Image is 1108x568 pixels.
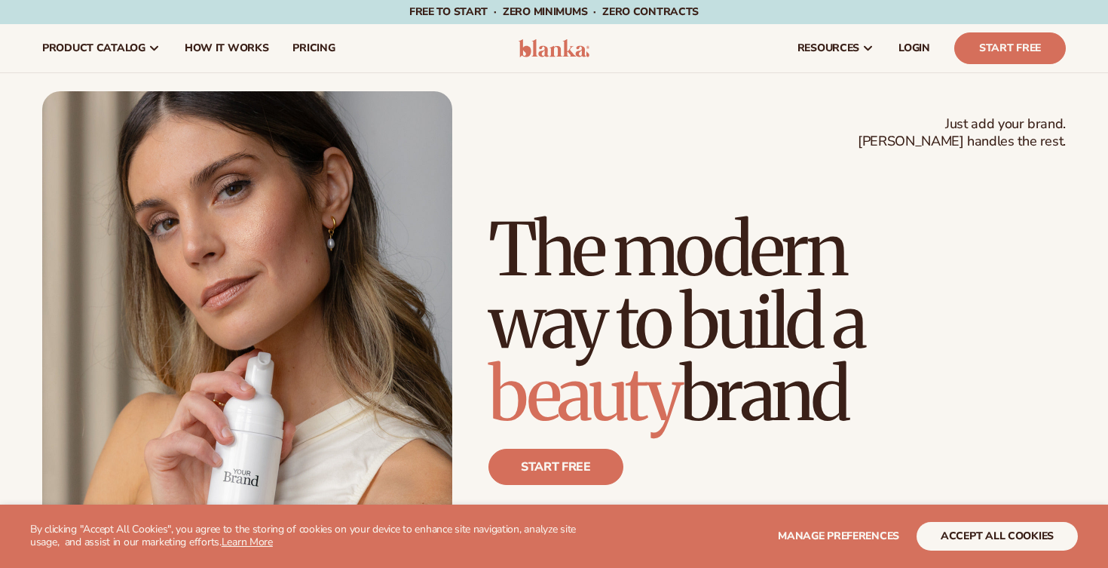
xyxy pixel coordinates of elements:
[917,522,1078,551] button: accept all cookies
[42,42,145,54] span: product catalog
[778,522,899,551] button: Manage preferences
[898,42,930,54] span: LOGIN
[954,32,1066,64] a: Start Free
[488,213,1066,431] h1: The modern way to build a brand
[185,42,269,54] span: How It Works
[785,24,886,72] a: resources
[858,115,1066,151] span: Just add your brand. [PERSON_NAME] handles the rest.
[778,529,899,543] span: Manage preferences
[222,535,273,549] a: Learn More
[292,42,335,54] span: pricing
[488,449,623,485] a: Start free
[886,24,942,72] a: LOGIN
[409,5,699,19] span: Free to start · ZERO minimums · ZERO contracts
[519,39,590,57] img: logo
[280,24,347,72] a: pricing
[797,42,859,54] span: resources
[30,24,173,72] a: product catalog
[488,349,680,440] span: beauty
[173,24,281,72] a: How It Works
[30,523,589,549] p: By clicking "Accept All Cookies", you agree to the storing of cookies on your device to enhance s...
